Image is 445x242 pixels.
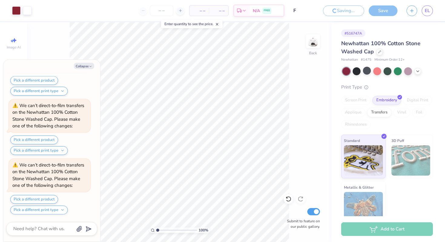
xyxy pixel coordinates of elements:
[10,76,58,85] button: Pick a different product
[199,227,208,233] span: 100 %
[391,137,404,144] span: 3D Puff
[341,108,365,117] div: Applique
[150,5,173,16] input: – –
[12,162,84,189] div: We can’t direct-to-film transfers on the Newhattan 100% Cotton Stone Washed Cap. Please make one ...
[253,8,260,14] span: N/A
[403,96,432,105] div: Digital Print
[344,184,374,190] span: Metallic & Glitter
[10,136,58,144] button: Pick a different product
[391,145,430,176] img: 3D Puff
[344,192,383,222] img: Metallic & Glitter
[10,87,68,96] button: Pick a different print type
[422,5,433,16] a: EL
[7,45,21,50] span: Image AI
[341,84,433,91] div: Print Type
[213,8,225,14] span: – –
[372,96,401,105] div: Embroidery
[307,35,319,47] img: Back
[341,29,365,37] div: # 516747A
[374,57,405,62] span: Minimum Order: 12 +
[412,108,426,117] div: Foil
[341,96,371,105] div: Screen Print
[264,8,270,13] span: FREE
[10,195,58,204] button: Pick a different product
[309,50,317,56] div: Back
[425,7,430,14] span: EL
[393,108,410,117] div: Vinyl
[344,137,360,144] span: Standard
[341,57,358,62] span: Newhattan
[74,63,94,69] button: Collapse
[161,20,222,28] div: Enter quantity to see the price.
[344,145,383,176] img: Standard
[193,8,205,14] span: – –
[10,146,68,155] button: Pick a different print type
[341,120,371,129] div: Rhinestones
[10,206,68,214] button: Pick a different print type
[361,57,371,62] span: # 1475
[12,103,84,129] div: We can’t direct-to-film transfers on the Newhattan 100% Cotton Stone Washed Cap. Please make one ...
[289,5,318,17] input: Untitled Design
[367,108,391,117] div: Transfers
[341,40,420,55] span: Newhattan 100% Cotton Stone Washed Cap
[284,218,320,229] label: Submit to feature on our public gallery.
